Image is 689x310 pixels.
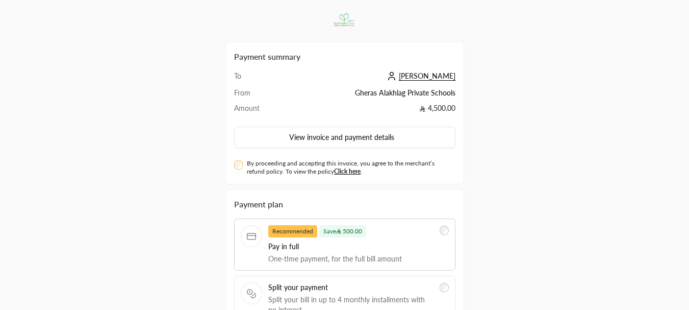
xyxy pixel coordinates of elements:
[234,88,279,103] td: From
[268,225,317,237] span: Recommended
[440,226,449,235] input: RecommendedSave 500.00Pay in fullOne-time payment, for the full bill amount
[268,282,433,293] span: Split your payment
[278,88,455,103] td: Gheras Alakhlag Private Schools
[234,51,455,63] h2: Payment summary
[234,127,455,148] button: View invoice and payment details
[328,6,361,34] img: Company Logo
[440,283,449,292] input: Split your paymentSplit your bill in up to 4 monthly installments with no interest
[278,103,455,118] td: 4,500.00
[319,225,367,237] span: Save 500.00
[334,168,361,175] a: Click here
[385,71,455,80] a: [PERSON_NAME]
[268,242,433,252] span: Pay in full
[399,71,455,81] span: [PERSON_NAME]
[234,198,455,210] div: Payment plan
[234,103,279,118] td: Amount
[234,71,279,88] td: To
[268,254,433,264] span: One-time payment, for the full bill amount
[247,159,451,176] label: By proceeding and accepting this invoice, you agree to the merchant’s refund policy. To view the ...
